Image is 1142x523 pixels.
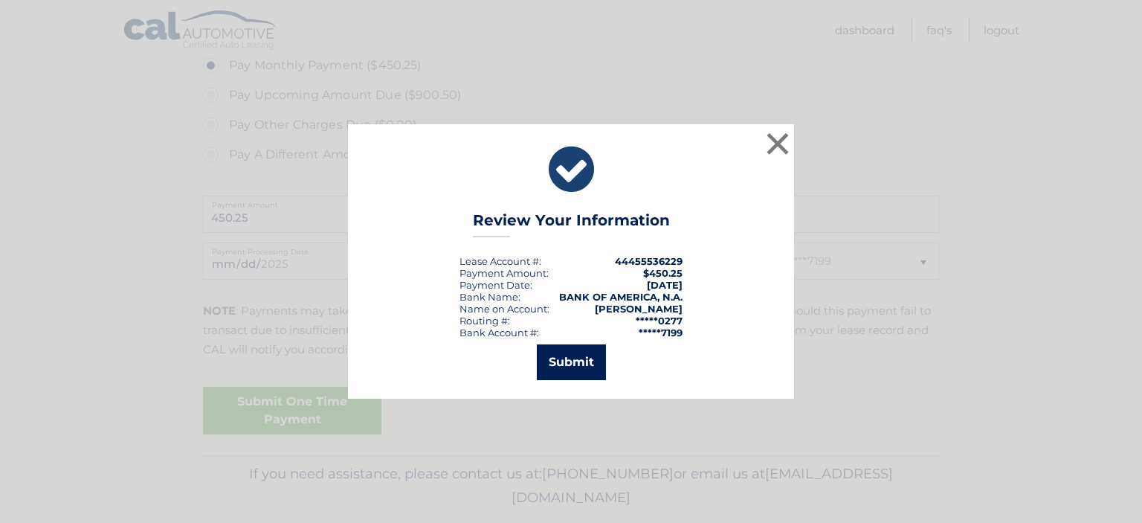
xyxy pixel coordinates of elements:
div: : [459,279,532,291]
button: Submit [537,344,606,380]
div: Name on Account: [459,303,549,315]
div: Payment Amount: [459,267,549,279]
div: Routing #: [459,315,510,327]
button: × [763,129,793,158]
div: Lease Account #: [459,255,541,267]
span: $450.25 [643,267,683,279]
strong: [PERSON_NAME] [595,303,683,315]
div: Bank Account #: [459,327,539,338]
h3: Review Your Information [473,211,670,237]
span: Payment Date [459,279,530,291]
span: [DATE] [647,279,683,291]
strong: BANK OF AMERICA, N.A. [559,291,683,303]
div: Bank Name: [459,291,520,303]
strong: 44455536229 [615,255,683,267]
